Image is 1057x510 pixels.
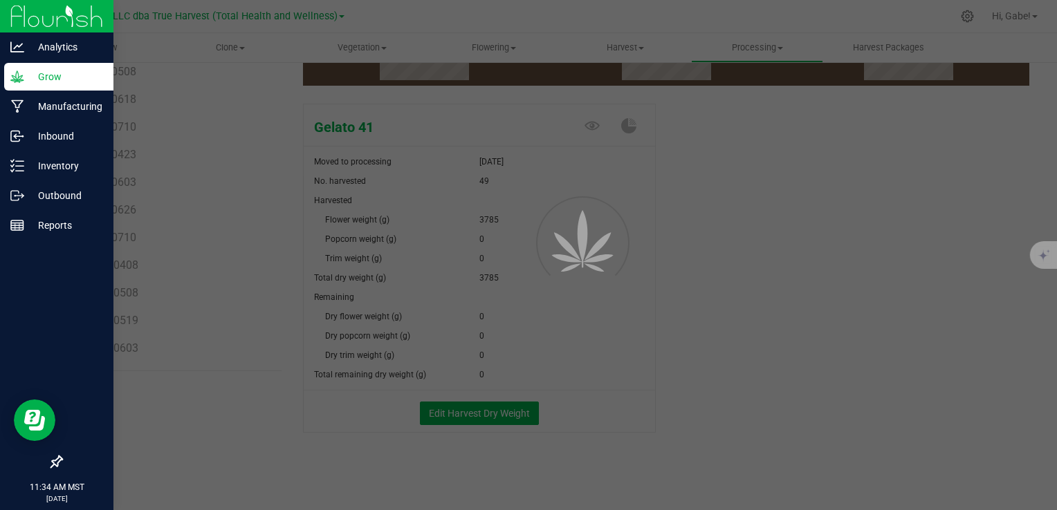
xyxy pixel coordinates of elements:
p: Grow [24,68,107,85]
iframe: Resource center [14,399,55,441]
p: Outbound [24,187,107,204]
inline-svg: Reports [10,218,24,232]
inline-svg: Manufacturing [10,100,24,113]
inline-svg: Outbound [10,189,24,202]
inline-svg: Grow [10,70,24,84]
p: Analytics [24,39,107,55]
p: 11:34 AM MST [6,481,107,493]
inline-svg: Inbound [10,129,24,143]
inline-svg: Inventory [10,159,24,173]
p: Manufacturing [24,98,107,115]
p: Inbound [24,128,107,144]
p: [DATE] [6,493,107,504]
p: Reports [24,217,107,234]
inline-svg: Analytics [10,40,24,54]
p: Inventory [24,158,107,174]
